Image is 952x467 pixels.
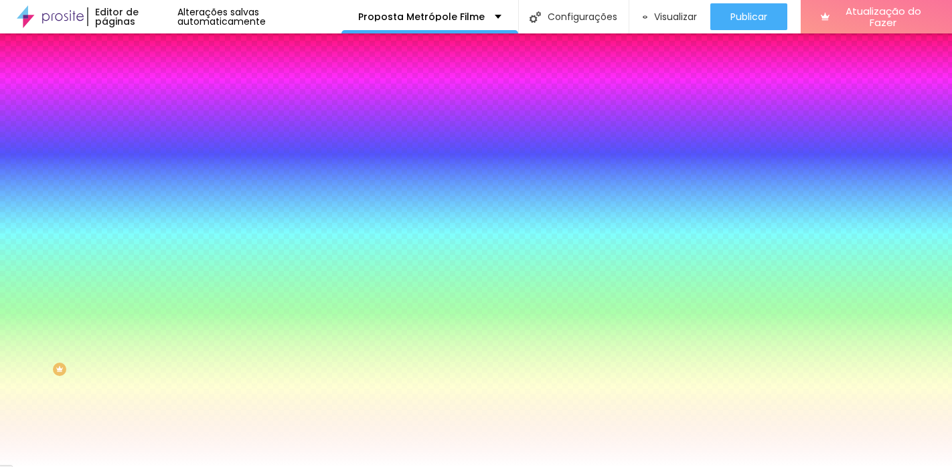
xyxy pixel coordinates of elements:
font: Alterações salvas automaticamente [177,5,266,28]
font: Atualização do Fazer [846,4,921,29]
img: view-1.svg [643,11,647,23]
font: Proposta Metrópole Filme [358,10,485,23]
img: Ícone [530,11,541,23]
button: Visualizar [629,3,710,30]
font: Editor de páginas [95,5,139,28]
font: Configurações [548,10,617,23]
font: Publicar [730,10,767,23]
button: Publicar [710,3,787,30]
font: Visualizar [654,10,697,23]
